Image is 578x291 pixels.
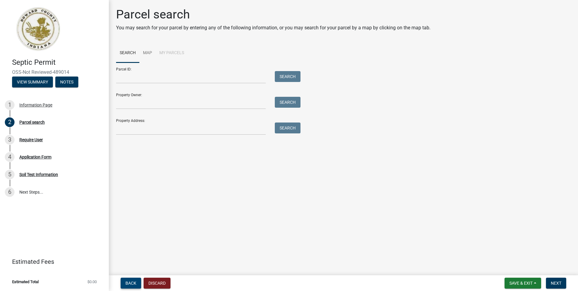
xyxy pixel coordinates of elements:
div: Parcel search [19,120,45,124]
div: Information Page [19,103,52,107]
wm-modal-confirm: Notes [55,80,78,85]
div: Soil Test Information [19,172,58,177]
div: Application Form [19,155,51,159]
span: Estimated Total [12,280,39,284]
a: Map [139,44,156,63]
div: 3 [5,135,15,145]
span: OSS-Not Reviewed-489014 [12,69,97,75]
a: Search [116,44,139,63]
p: You may search for your parcel by entering any of the following information, or you may search fo... [116,24,430,31]
a: Estimated Fees [5,256,99,268]
div: Require User [19,138,43,142]
button: Search [275,71,300,82]
div: 2 [5,117,15,127]
button: Search [275,97,300,108]
h1: Parcel search [116,7,430,22]
span: Back [125,281,136,286]
div: 4 [5,152,15,162]
button: Discard [144,278,170,289]
span: $0.00 [87,280,97,284]
div: 6 [5,187,15,197]
button: Next [546,278,566,289]
div: 5 [5,170,15,179]
button: Save & Exit [505,278,541,289]
h4: Septic Permit [12,58,104,67]
span: Save & Exit [509,281,533,286]
span: Next [551,281,561,286]
div: 1 [5,100,15,110]
img: Howard County, Indiana [12,6,64,52]
button: Notes [55,77,78,87]
button: View Summary [12,77,53,87]
wm-modal-confirm: Summary [12,80,53,85]
button: Search [275,123,300,133]
button: Back [121,278,141,289]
